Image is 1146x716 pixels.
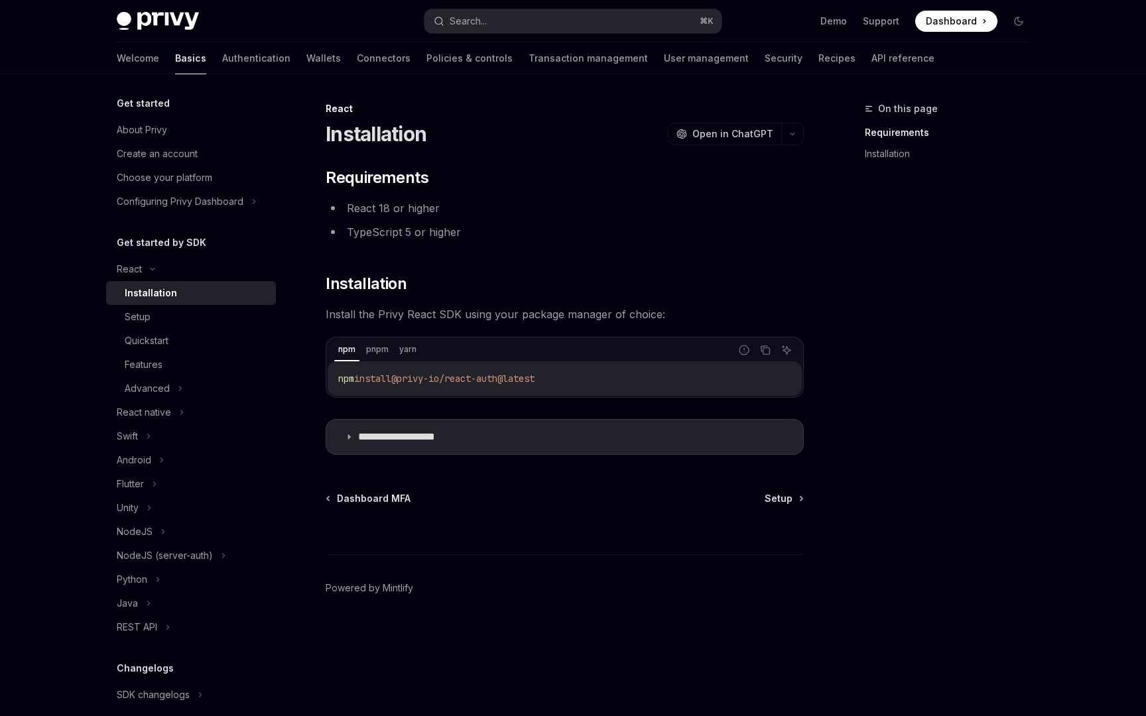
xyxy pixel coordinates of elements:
[117,476,144,492] div: Flutter
[125,357,162,373] div: Features
[326,273,407,294] span: Installation
[326,102,804,115] div: React
[326,122,426,146] h1: Installation
[117,261,142,277] div: React
[818,42,856,74] a: Recipes
[125,333,168,349] div: Quickstart
[125,309,151,325] div: Setup
[222,42,290,74] a: Authentication
[106,118,276,142] a: About Privy
[117,619,157,635] div: REST API
[700,16,714,27] span: ⌘ K
[106,305,276,329] a: Setup
[395,341,420,357] div: yarn
[871,42,934,74] a: API reference
[450,13,487,29] div: Search...
[117,170,212,186] div: Choose your platform
[125,285,177,301] div: Installation
[863,15,899,28] a: Support
[878,101,938,117] span: On this page
[778,341,795,359] button: Ask AI
[106,329,276,353] a: Quickstart
[117,235,206,251] h5: Get started by SDK
[125,381,170,396] div: Advanced
[668,123,781,145] button: Open in ChatGPT
[865,122,1040,143] a: Requirements
[175,42,206,74] a: Basics
[117,524,153,540] div: NodeJS
[117,595,138,611] div: Java
[765,42,802,74] a: Security
[426,42,513,74] a: Policies & controls
[664,42,749,74] a: User management
[326,223,804,241] li: TypeScript 5 or higher
[326,581,413,595] a: Powered by Mintlify
[117,194,243,209] div: Configuring Privy Dashboard
[926,15,977,28] span: Dashboard
[117,428,138,444] div: Swift
[117,122,167,138] div: About Privy
[306,42,341,74] a: Wallets
[106,353,276,377] a: Features
[326,305,804,324] span: Install the Privy React SDK using your package manager of choice:
[757,341,774,359] button: Copy the contents from the code block
[117,95,170,111] h5: Get started
[326,167,428,188] span: Requirements
[117,452,151,468] div: Android
[117,687,190,703] div: SDK changelogs
[337,492,411,505] span: Dashboard MFA
[692,127,773,141] span: Open in ChatGPT
[327,492,411,505] a: Dashboard MFA
[338,373,354,385] span: npm
[915,11,997,32] a: Dashboard
[765,492,802,505] a: Setup
[424,9,722,33] button: Search...⌘K
[765,492,793,505] span: Setup
[334,341,359,357] div: npm
[865,143,1040,164] a: Installation
[106,281,276,305] a: Installation
[117,42,159,74] a: Welcome
[117,404,171,420] div: React native
[391,373,535,385] span: @privy-io/react-auth@latest
[326,199,804,217] li: React 18 or higher
[362,341,393,357] div: pnpm
[106,142,276,166] a: Create an account
[354,373,391,385] span: install
[820,15,847,28] a: Demo
[735,341,753,359] button: Report incorrect code
[357,42,411,74] a: Connectors
[117,146,198,162] div: Create an account
[117,548,213,564] div: NodeJS (server-auth)
[117,571,147,587] div: Python
[106,166,276,190] a: Choose your platform
[117,660,174,676] h5: Changelogs
[117,12,199,30] img: dark logo
[529,42,648,74] a: Transaction management
[1008,11,1029,32] button: Toggle dark mode
[117,500,139,516] div: Unity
